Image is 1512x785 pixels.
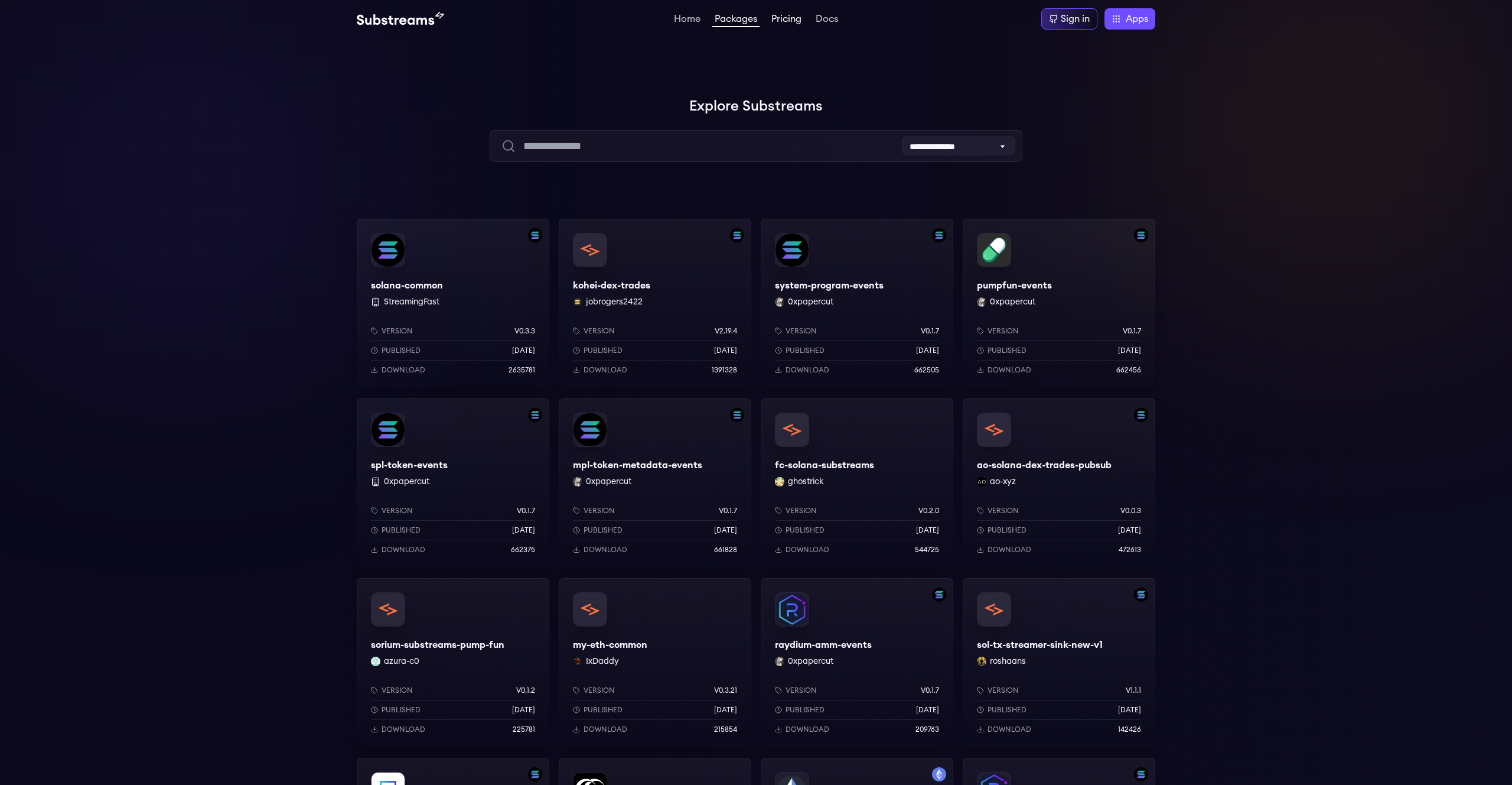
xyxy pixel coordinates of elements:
p: Version [786,506,817,515]
p: Version [786,326,817,336]
h1: Explore Substreams [357,95,1155,118]
p: Version [382,686,413,695]
a: Packages [712,14,760,27]
p: Published [988,526,1027,535]
a: Filter by solana networksolana-commonsolana-common StreamingFastVersionv0.3.3Published[DATE]Downl... [357,219,549,389]
p: Published [584,526,623,535]
img: Filter by mainnet network [932,767,946,781]
p: Download [988,365,1031,375]
p: Version [584,326,615,336]
p: v0.1.2 [516,686,535,695]
a: Filter by solana networksol-tx-streamer-sink-new-v1sol-tx-streamer-sink-new-v1roshaans roshaansVe... [963,578,1155,748]
p: 209763 [915,725,939,734]
p: [DATE] [714,526,737,535]
p: 661828 [714,545,737,554]
p: Published [382,526,421,535]
p: Download [786,725,829,734]
p: 662456 [1116,365,1141,375]
p: 142426 [1118,725,1141,734]
a: Filter by solana networkpumpfun-eventspumpfun-events0xpapercut 0xpapercutVersionv0.1.7Published[D... [963,219,1155,389]
p: Published [988,346,1027,355]
button: 0xpapercut [788,656,833,667]
p: v0.0.3 [1120,506,1141,515]
p: Version [382,326,413,336]
p: Published [786,526,825,535]
p: [DATE] [714,346,737,355]
a: Filter by solana networkkohei-dex-tradeskohei-dex-tradesjobrogers2422 jobrogers2422Versionv2.19.4... [559,219,751,389]
p: 662375 [511,545,535,554]
p: Version [382,506,413,515]
button: 0xpapercut [788,296,833,308]
a: sorium-substreams-pump-funsorium-substreams-pump-funazura-c0 azura-c0Versionv0.1.2Published[DATE]... [357,578,549,748]
p: Version [988,686,1019,695]
a: Sign in [1041,8,1097,30]
a: Filter by solana networkao-solana-dex-trades-pubsubao-solana-dex-trades-pubsubao-xyz ao-xyzVersio... [963,398,1155,569]
a: Filter by solana networkmpl-token-metadata-eventsmpl-token-metadata-events0xpapercut 0xpapercutVe... [559,398,751,569]
p: v0.1.7 [517,506,535,515]
p: 662505 [914,365,939,375]
img: Filter by solana network [730,228,744,242]
a: Filter by solana networkspl-token-eventsspl-token-events 0xpapercutVersionv0.1.7Published[DATE]Do... [357,398,549,569]
button: IxDaddy [586,656,619,667]
img: Filter by solana network [1134,588,1148,602]
p: v0.3.21 [714,686,737,695]
p: v0.1.7 [1123,326,1141,336]
img: Filter by solana network [1134,228,1148,242]
button: ghostrick [788,476,824,488]
p: Download [988,725,1031,734]
p: Download [382,725,425,734]
p: Download [786,545,829,554]
p: Download [988,545,1031,554]
p: v2.19.4 [715,326,737,336]
button: 0xpapercut [586,476,631,488]
p: [DATE] [916,526,939,535]
button: 0xpapercut [384,476,429,488]
p: 544725 [915,545,939,554]
p: [DATE] [1118,526,1141,535]
p: v0.1.7 [921,686,939,695]
p: Download [584,545,627,554]
p: Published [382,705,421,715]
p: 215854 [714,725,737,734]
p: v0.1.7 [719,506,737,515]
button: StreamingFast [384,296,439,308]
p: [DATE] [1118,346,1141,355]
div: Sign in [1061,12,1090,26]
p: v0.1.7 [921,326,939,336]
p: 225781 [513,725,535,734]
p: Version [988,326,1019,336]
img: Filter by solana network [528,767,542,781]
img: Filter by solana network [730,408,744,422]
p: [DATE] [714,705,737,715]
button: azura-c0 [384,656,419,667]
p: Published [584,705,623,715]
p: Published [382,346,421,355]
button: 0xpapercut [990,296,1035,308]
p: Download [382,545,425,554]
img: Substream's logo [357,12,444,26]
a: Filter by solana networkraydium-amm-eventsraydium-amm-events0xpapercut 0xpapercutVersionv0.1.7Pub... [761,578,953,748]
p: Download [786,365,829,375]
button: roshaans [990,656,1026,667]
p: Download [584,725,627,734]
p: Published [786,705,825,715]
button: ao-xyz [990,476,1016,488]
img: Filter by solana network [932,228,946,242]
p: Version [584,686,615,695]
span: Apps [1126,12,1148,26]
p: Version [988,506,1019,515]
p: Version [584,506,615,515]
img: Filter by solana network [1134,767,1148,781]
p: Download [382,365,425,375]
p: Published [584,346,623,355]
a: Home [672,14,703,26]
p: Version [786,686,817,695]
p: v1.1.1 [1126,686,1141,695]
p: 2635781 [509,365,535,375]
a: my-eth-commonmy-eth-commonIxDaddy IxDaddyVersionv0.3.21Published[DATE]Download215854 [559,578,751,748]
p: [DATE] [916,346,939,355]
a: Docs [813,14,840,26]
p: [DATE] [512,346,535,355]
p: [DATE] [512,526,535,535]
p: Published [988,705,1027,715]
